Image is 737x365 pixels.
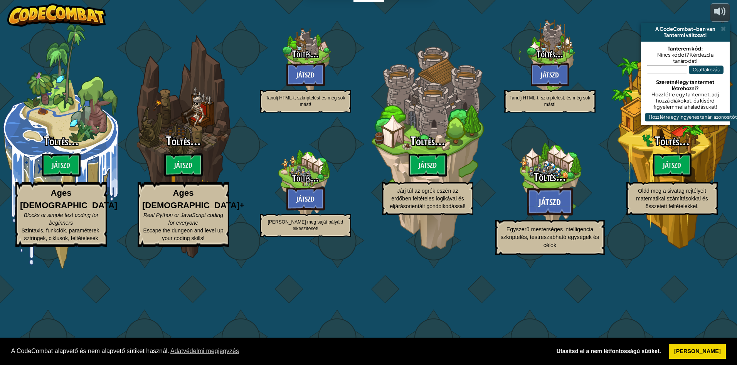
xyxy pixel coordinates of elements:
[292,172,319,185] span: Töltés...
[645,91,726,110] div: Hozz létre egy tantermet, adj hozzá diákokat, és kísérd figyelemmel a haladásukat!
[653,153,692,177] btn: Játszd
[655,133,690,149] span: Töltés...
[164,153,203,177] btn: Játszd
[531,63,569,86] button: Játszd
[20,188,117,210] strong: Ages [DEMOGRAPHIC_DATA]
[611,24,733,269] div: Complete previous world to unlock
[166,133,201,149] span: Töltés...
[645,45,726,52] div: Tanterem kód:
[244,124,367,246] div: Complete previous world to unlock
[143,212,223,226] span: Real Python or JavaScript coding for everyone
[476,112,623,258] div: Complete previous world to unlock
[636,188,708,209] span: Oldd meg a sivatag rejtélyeit matematikai számításokkal és összetett feltételekkel.
[534,169,566,185] span: Töltés...
[142,188,244,210] strong: Ages [DEMOGRAPHIC_DATA]+
[645,79,726,91] div: Szeretnél egy tantermet létrehozni?
[286,63,325,86] button: Játszd
[510,95,590,107] span: Tanulj HTML-t, szkriptelést, és még sok mást!
[537,47,563,61] span: Töltés...
[644,26,727,32] div: A CodeCombat-ban van
[501,226,599,248] span: Egyszerű mesterséges intelligencia szkriptelés, testreszabható egységek és célok
[22,227,101,241] span: Szintaxis, funkciók, paraméterek, sztringek, ciklusok, feltételesek
[527,188,573,215] button: Játszd
[42,153,81,177] btn: Játszd
[7,3,106,27] img: CodeCombat - Learn how to code by playing a game
[24,212,99,226] span: Blocks or simple text coding for beginners
[292,47,319,61] span: Töltés...
[143,227,224,241] span: Escape the dungeon and level up your coding skills!
[122,24,244,269] div: Complete previous world to unlock
[645,52,726,64] div: Nincs kódot? Kérdezd a tanárodat!
[367,24,489,269] div: Complete previous world to unlock
[644,32,727,38] div: Tantermi változat!
[551,344,666,359] a: deny cookies
[689,66,724,74] button: Csatlakozás
[44,133,79,149] span: Töltés...
[669,344,726,359] a: allow cookies
[266,95,345,107] span: Tanulj HTML-t, szkriptelést és még sok mást!
[409,153,447,177] btn: Játszd
[268,219,343,231] span: [PERSON_NAME] meg saját pályáid elkészítését!
[710,3,730,22] button: Hangerő beállítása
[411,133,445,149] span: Töltés...
[390,188,465,209] span: Járj túl az ogrék eszén az erdőben feltételes logikával és eljárásorientált gondolkodással!
[11,345,545,357] span: A CodeCombat alapvető és nem alapvető sütiket használ.
[286,187,325,210] button: Játszd
[169,345,240,357] a: learn more about cookies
